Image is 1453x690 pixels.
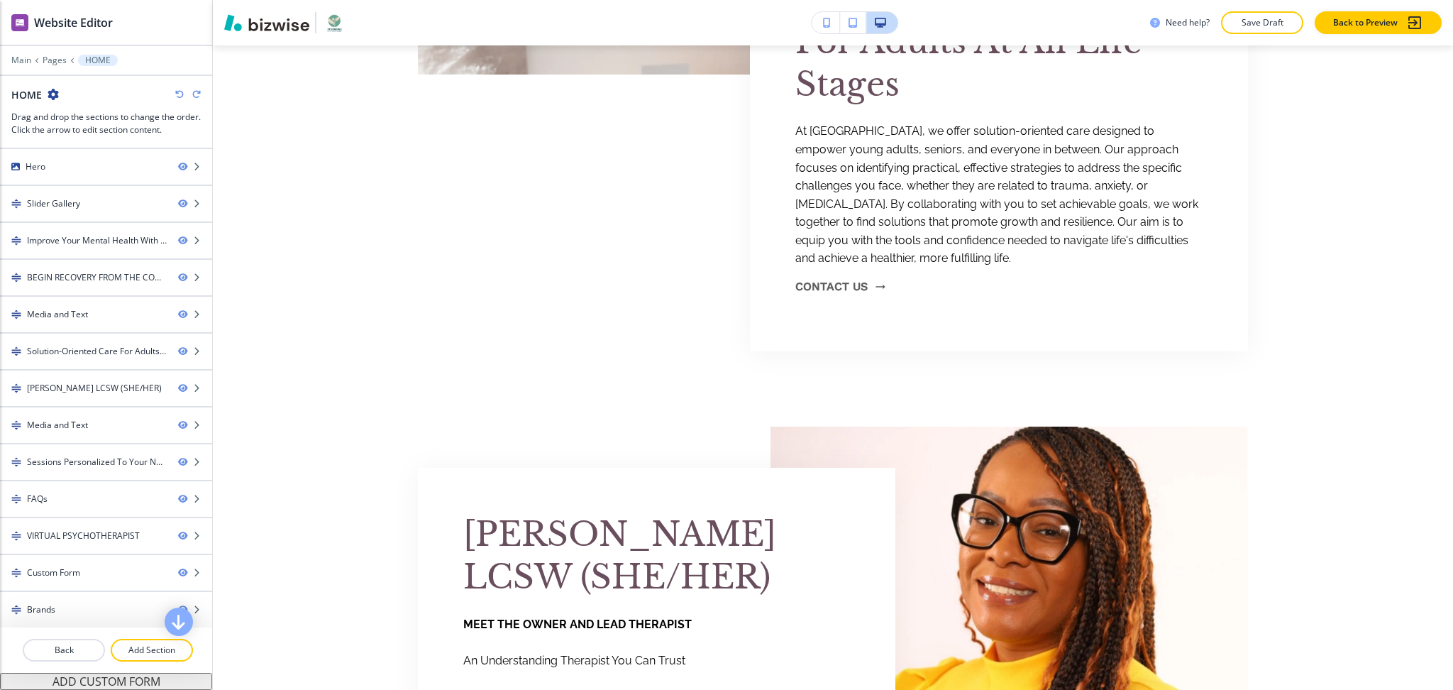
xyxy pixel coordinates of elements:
[795,124,1201,265] span: At [GEOGRAPHIC_DATA], we offer solution-oriented care designed to empower young adults, seniors, ...
[11,273,21,283] img: Drag
[78,55,118,66] button: HOME
[11,457,21,467] img: Drag
[24,644,104,657] p: Back
[463,514,785,597] span: [PERSON_NAME] LCSW (SHE/HER)
[27,345,167,358] div: Solution-Oriented Care For Adults At All Life Stages
[11,568,21,578] img: Drag
[11,14,28,31] img: editor icon
[27,493,48,505] div: FAQs
[11,199,21,209] img: Drag
[1166,16,1210,29] h3: Need help?
[463,654,685,667] span: An Understanding Therapist You Can Trust
[111,639,193,662] button: Add Section
[27,603,55,616] div: Brands
[322,11,348,34] img: Your Logo
[11,236,21,246] img: Drag
[26,160,45,173] div: Hero
[23,639,105,662] button: Back
[11,346,21,356] img: Drag
[11,55,31,65] button: Main
[11,531,21,541] img: Drag
[27,530,140,542] div: VIRTUAL PSYCHOTHERAPIST
[1333,16,1398,29] p: Back to Preview
[34,14,113,31] h2: Website Editor
[27,197,80,210] div: Slider Gallery
[27,419,88,432] div: Media and Text
[27,566,80,579] div: Custom Form
[112,644,192,657] p: Add Section
[27,234,167,247] div: Improve Your Mental Health With A Virtual Psychotherapist
[1315,11,1442,34] button: Back to Preview
[27,308,88,321] div: Media and Text
[11,420,21,430] img: Drag
[27,456,167,469] div: Sessions Personalized To Your Needs
[27,271,167,284] div: BEGIN RECOVERY FROM THE COMFORT OF YOUR HOME
[11,494,21,504] img: Drag
[1239,16,1285,29] p: Save Draft
[224,14,309,31] img: Bizwise Logo
[795,268,885,306] button: contact us
[1221,11,1303,34] button: Save Draft
[27,382,162,395] div: ANTOVISE CONNOR LCSW (SHE/HER)
[11,310,21,319] img: Drag
[85,55,111,65] p: HOME
[43,55,67,65] button: Pages
[11,383,21,393] img: Drag
[463,618,692,631] strong: MEET THE OWNER AND LEAD THERAPIST
[11,605,21,615] img: Drag
[11,87,42,102] h2: HOME
[11,111,201,136] h3: Drag and drop the sections to change the order. Click the arrow to edit section content.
